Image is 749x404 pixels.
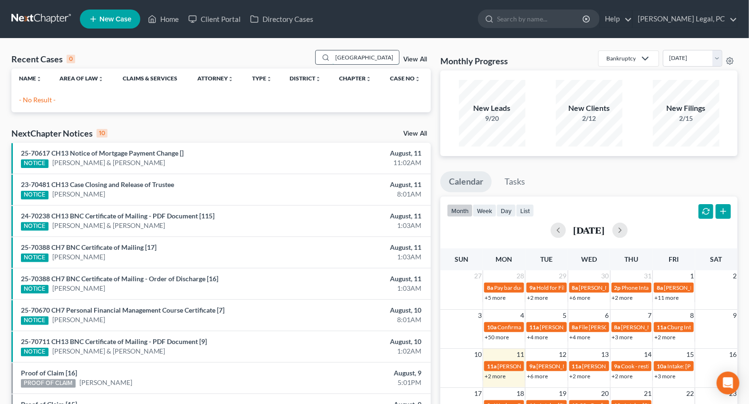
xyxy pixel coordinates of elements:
span: 2p [614,284,621,291]
button: day [496,204,516,217]
span: 17 [473,388,483,399]
a: +6 more [570,294,591,301]
span: 16 [728,349,738,360]
span: 28 [516,270,525,282]
span: 6 [604,310,610,321]
a: +2 more [654,334,675,341]
span: 5 [562,310,568,321]
span: [PERSON_NAME] - criminal (WCGDC) [536,363,632,370]
span: File [PERSON_NAME] [DATE] - partial [579,324,673,331]
i: unfold_more [315,76,321,82]
div: August, 11 [294,148,421,158]
span: 11a [657,324,666,331]
a: +11 more [654,294,679,301]
div: New Filings [653,103,720,114]
i: unfold_more [228,76,233,82]
div: PROOF OF CLAIM [21,379,76,388]
span: 8a [572,284,578,291]
span: 10a [487,324,496,331]
a: Help [600,10,632,28]
a: View All [403,130,427,137]
a: 25-70388 CH7 BNC Certificate of Mailing [17] [21,243,156,251]
div: NOTICE [21,254,49,262]
span: 11a [572,363,582,370]
div: August, 10 [294,337,421,346]
span: 11a [529,324,539,331]
a: +3 more [612,334,633,341]
span: 3 [477,310,483,321]
div: August, 11 [294,211,421,221]
a: [PERSON_NAME] [52,284,105,293]
span: 29 [558,270,568,282]
span: Sat [710,255,722,263]
a: Client Portal [184,10,245,28]
a: View All [403,56,427,63]
div: NOTICE [21,348,49,356]
a: Tasks [496,171,534,192]
a: Districtunfold_more [290,75,321,82]
a: [PERSON_NAME] Legal, PC [633,10,737,28]
a: [PERSON_NAME] [52,315,105,325]
span: 30 [601,270,610,282]
span: [PERSON_NAME] plan due [622,324,689,331]
span: 9a [614,363,621,370]
span: 31 [643,270,652,282]
span: 11 [516,349,525,360]
a: +6 more [527,373,548,380]
a: 24-70238 CH13 BNC Certificate of Mailing - PDF Document [115] [21,212,214,220]
a: Calendar [440,171,492,192]
div: 1:03AM [294,284,421,293]
span: 20 [601,388,610,399]
a: 25-70670 CH7 Personal Financial Management Course Certificate [7] [21,306,224,314]
div: Recent Cases [11,53,75,65]
i: unfold_more [366,76,372,82]
h3: Monthly Progress [440,55,508,67]
div: 9/20 [459,114,525,123]
span: 8a [614,324,621,331]
div: NextChapter Notices [11,128,107,139]
div: New Clients [556,103,623,114]
span: 1 [689,270,695,282]
div: New Leads [459,103,525,114]
span: 18 [516,388,525,399]
a: Home [143,10,184,28]
div: 8:01AM [294,315,421,325]
div: 5:01PM [294,378,421,387]
a: 25-70711 CH13 BNC Certificate of Mailing - PDF Document [9] [21,337,207,345]
button: week [473,204,496,217]
span: 11a [487,363,496,370]
span: Hold for Filing [536,284,572,291]
div: Bankruptcy [606,54,636,62]
a: Proof of Claim [16] [21,369,77,377]
span: 8a [572,324,578,331]
span: Pay bar dues [494,284,525,291]
div: NOTICE [21,222,49,231]
h2: [DATE] [574,225,605,235]
span: 19 [558,388,568,399]
a: [PERSON_NAME] & [PERSON_NAME] [52,158,165,168]
a: 25-70617 CH13 Notice of Mortgage Payment Change [] [21,149,184,157]
i: unfold_more [415,76,420,82]
button: month [447,204,473,217]
div: NOTICE [21,191,49,199]
a: Nameunfold_more [19,75,42,82]
a: +2 more [485,373,506,380]
input: Search by name... [332,50,399,64]
a: Directory Cases [245,10,318,28]
input: Search by name... [497,10,584,28]
span: Cook - restitution review (WCGDC) [622,363,709,370]
a: +2 more [612,373,633,380]
span: Wed [581,255,597,263]
span: 21 [643,388,652,399]
span: Tue [540,255,553,263]
span: 8 [689,310,695,321]
a: [PERSON_NAME] [52,252,105,262]
i: unfold_more [266,76,272,82]
a: [PERSON_NAME] [79,378,132,387]
span: 10 [473,349,483,360]
a: Chapterunfold_more [340,75,372,82]
i: unfold_more [36,76,42,82]
span: 9a [529,284,535,291]
div: 10 [97,129,107,138]
a: [PERSON_NAME] [52,189,105,199]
